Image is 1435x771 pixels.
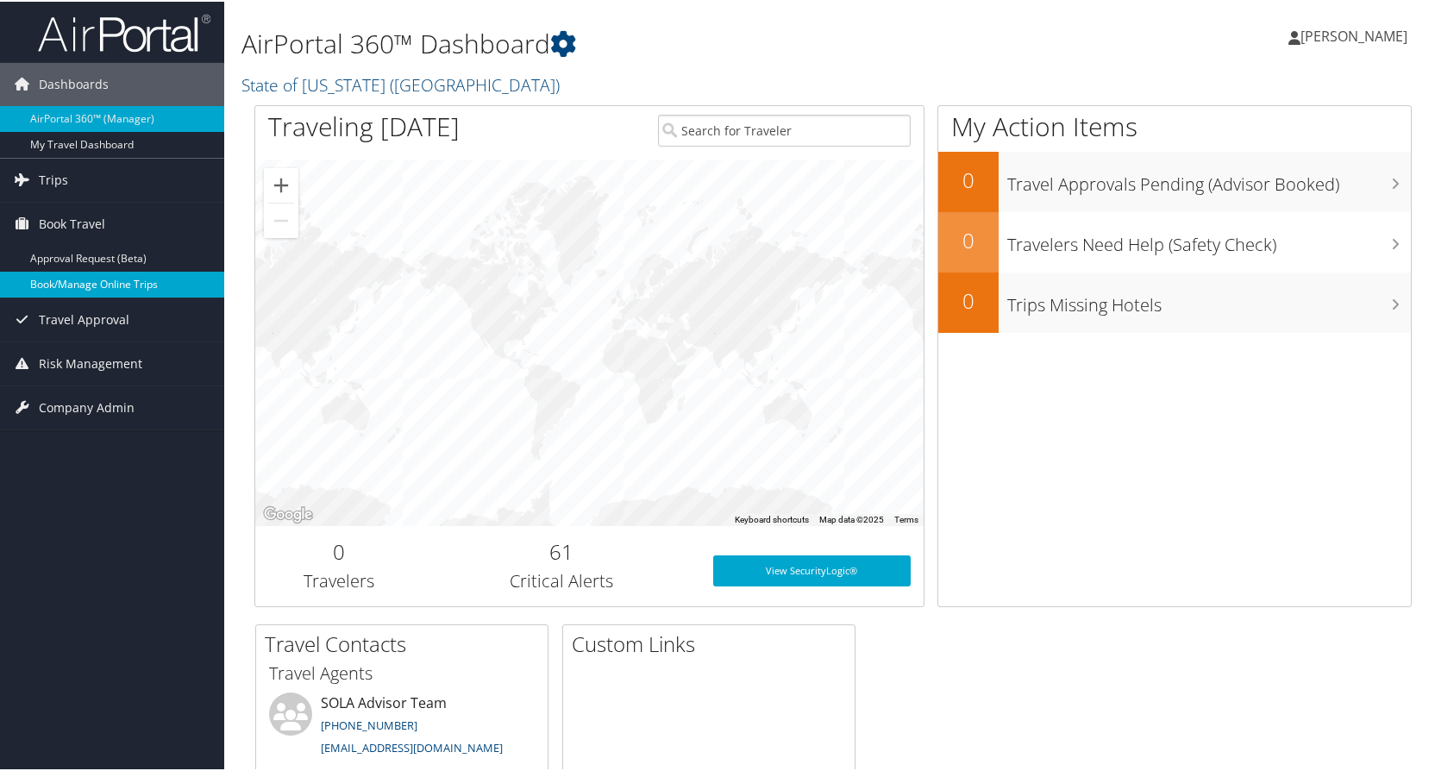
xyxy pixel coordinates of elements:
span: Dashboards [39,61,109,104]
h3: Trips Missing Hotels [1007,283,1411,316]
h2: 0 [938,164,999,193]
h3: Travelers [268,567,410,592]
a: 0Travel Approvals Pending (Advisor Booked) [938,150,1411,210]
h2: 0 [938,224,999,254]
span: Risk Management [39,341,142,384]
img: airportal-logo.png [38,11,210,52]
a: View SecurityLogic® [713,554,910,585]
span: Map data ©2025 [819,513,884,523]
button: Keyboard shortcuts [735,512,809,524]
h3: Travelers Need Help (Safety Check) [1007,223,1411,255]
input: Search for Traveler [658,113,911,145]
h2: Custom Links [572,628,855,657]
a: 0Trips Missing Hotels [938,271,1411,331]
a: Open this area in Google Maps (opens a new window) [260,502,316,524]
span: Company Admin [39,385,135,428]
a: 0Travelers Need Help (Safety Check) [938,210,1411,271]
span: Travel Approval [39,297,129,340]
h3: Critical Alerts [436,567,688,592]
a: State of [US_STATE] ([GEOGRAPHIC_DATA]) [241,72,564,95]
button: Zoom in [264,166,298,201]
a: [PERSON_NAME] [1288,9,1425,60]
h2: Travel Contacts [265,628,548,657]
h2: 61 [436,536,688,565]
h3: Travel Approvals Pending (Advisor Booked) [1007,162,1411,195]
h2: 0 [268,536,410,565]
h1: Traveling [DATE] [268,107,460,143]
h2: 0 [938,285,999,314]
span: Trips [39,157,68,200]
li: SOLA Advisor Team [260,691,543,762]
img: Google [260,502,316,524]
a: [EMAIL_ADDRESS][DOMAIN_NAME] [321,738,503,754]
span: Book Travel [39,201,105,244]
span: [PERSON_NAME] [1300,25,1407,44]
a: Terms (opens in new tab) [894,513,918,523]
h3: Travel Agents [269,660,535,684]
button: Zoom out [264,202,298,236]
h1: AirPortal 360™ Dashboard [241,24,1031,60]
h1: My Action Items [938,107,1411,143]
a: [PHONE_NUMBER] [321,716,417,731]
